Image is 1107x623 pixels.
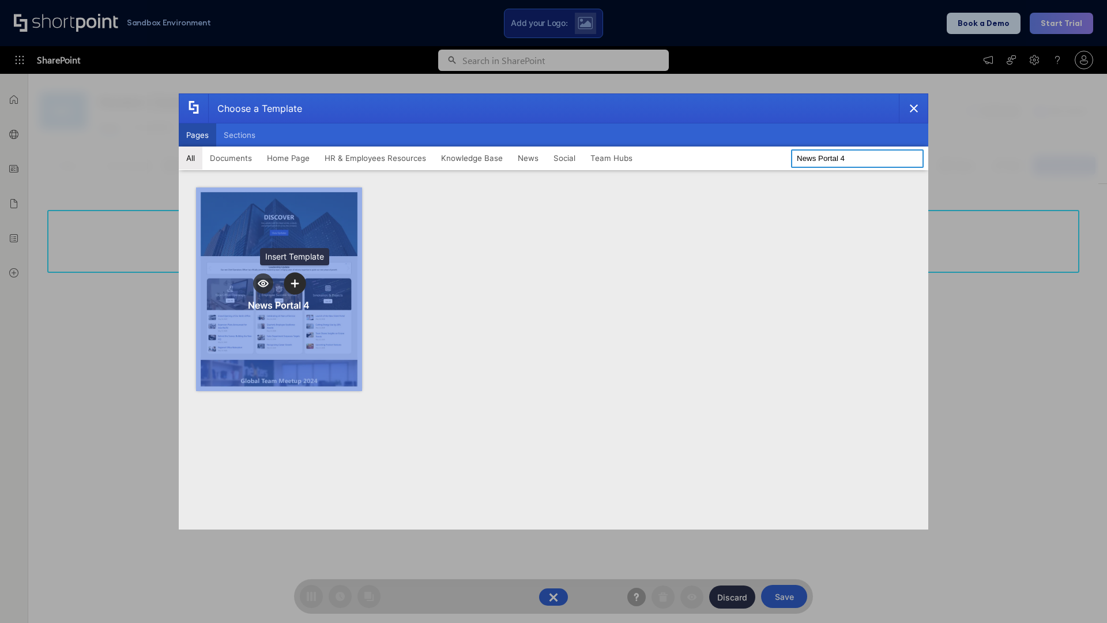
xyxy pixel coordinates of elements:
div: template selector [179,93,928,530]
button: Sections [216,123,263,147]
div: Choose a Template [208,94,302,123]
button: Knowledge Base [434,147,510,170]
div: News Portal 4 [248,299,310,311]
button: All [179,147,202,170]
button: Pages [179,123,216,147]
button: Social [546,147,583,170]
button: Home Page [259,147,317,170]
button: Documents [202,147,259,170]
button: Team Hubs [583,147,640,170]
input: Search [791,149,924,168]
button: News [510,147,546,170]
iframe: Chat Widget [1049,568,1107,623]
button: HR & Employees Resources [317,147,434,170]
